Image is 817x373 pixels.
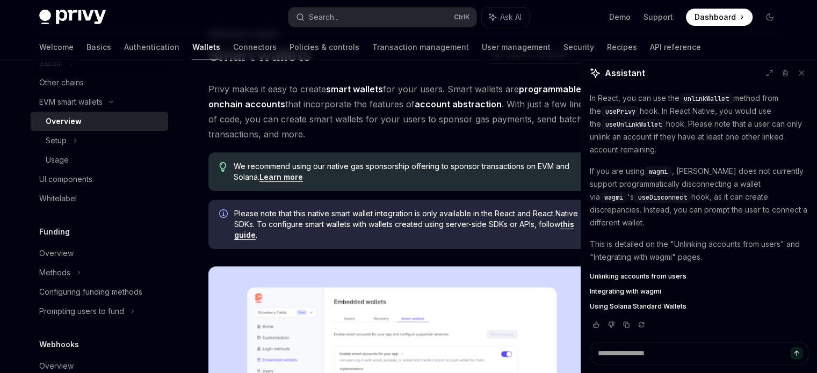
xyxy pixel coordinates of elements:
[31,244,168,263] a: Overview
[31,189,168,208] a: Whitelabel
[31,150,168,170] a: Usage
[590,272,686,281] span: Unlinking accounts from users
[39,76,84,89] div: Other chains
[233,34,277,60] a: Connectors
[605,107,635,116] span: usePrivy
[192,34,220,60] a: Wallets
[415,99,502,110] a: account abstraction
[650,34,701,60] a: API reference
[39,247,74,260] div: Overview
[590,92,808,156] p: In React, you can use the method from the hook. In React Native, you would use the hook. Please n...
[234,208,585,240] span: Please note that this native smart wallet integration is only available in the React and React Na...
[563,34,594,60] a: Security
[208,82,596,142] span: Privy makes it easy to create for your users. Smart wallets are that incorporate the features of ...
[500,12,522,23] span: Ask AI
[39,338,79,351] h5: Webhooks
[219,162,227,172] svg: Tip
[39,96,103,108] div: EVM smart wallets
[790,347,803,360] button: Send message
[590,287,661,296] span: Integrating with wagmi
[31,170,168,189] a: UI components
[39,173,92,186] div: UI components
[46,115,82,128] div: Overview
[761,9,778,26] button: Toggle dark mode
[124,34,179,60] a: Authentication
[644,12,673,23] a: Support
[695,12,736,23] span: Dashboard
[39,34,74,60] a: Welcome
[31,282,168,302] a: Configuring funding methods
[46,153,69,166] div: Usage
[638,193,687,202] span: useDisconnect
[686,9,753,26] a: Dashboard
[609,12,631,23] a: Demo
[590,287,808,296] a: Integrating with wagmi
[39,360,74,372] div: Overview
[39,266,70,279] div: Methods
[590,272,808,281] a: Unlinking accounts from users
[39,192,77,205] div: Whitelabel
[482,8,529,27] button: Ask AI
[590,302,686,311] span: Using Solana Standard Wallets
[288,8,476,27] button: Search...CtrlK
[46,134,67,147] div: Setup
[326,84,383,94] strong: smart wallets
[454,13,470,21] span: Ctrl K
[31,73,168,92] a: Other chains
[39,286,142,298] div: Configuring funding methods
[309,11,339,24] div: Search...
[86,34,111,60] a: Basics
[590,302,808,311] a: Using Solana Standard Wallets
[607,34,637,60] a: Recipes
[259,172,303,182] a: Learn more
[649,167,668,176] span: wagmi
[684,94,729,103] span: unlinkWallet
[290,34,359,60] a: Policies & controls
[39,305,124,318] div: Prompting users to fund
[590,238,808,264] p: This is detailed on the "Unlinking accounts from users" and "Integrating with wagmi" pages.
[605,120,662,129] span: useUnlinkWallet
[234,161,584,182] span: We recommend using our native gas sponsorship offering to sponsor transactions on EVM and Solana.
[372,34,469,60] a: Transaction management
[219,209,230,220] svg: Info
[31,112,168,131] a: Overview
[39,10,106,25] img: dark logo
[590,165,808,229] p: If you are using , [PERSON_NAME] does not currently support programmatically disconnecting a wall...
[482,34,551,60] a: User management
[604,193,623,202] span: wagmi
[605,67,645,79] span: Assistant
[39,225,70,238] h5: Funding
